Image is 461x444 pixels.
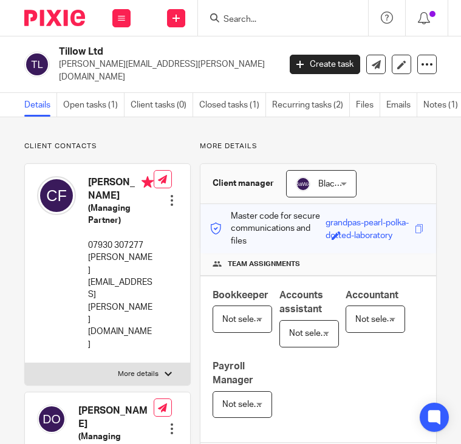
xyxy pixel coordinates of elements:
[37,405,66,434] img: svg%3E
[24,142,191,151] p: Client contacts
[59,58,271,83] p: [PERSON_NAME][EMAIL_ADDRESS][PERSON_NAME][DOMAIN_NAME]
[346,290,398,300] span: Accountant
[88,239,154,251] p: 07930 307277
[131,93,193,117] a: Client tasks (0)
[118,369,159,379] p: More details
[228,259,300,269] span: Team assignments
[199,93,266,117] a: Closed tasks (1)
[142,176,154,188] i: Primary
[88,251,154,350] p: [PERSON_NAME][EMAIL_ADDRESS][PERSON_NAME][DOMAIN_NAME]
[222,315,271,324] span: Not selected
[279,290,323,314] span: Accounts assistant
[24,93,57,117] a: Details
[326,217,412,231] div: grandpas-pearl-polka-dotted-laboratory
[63,93,125,117] a: Open tasks (1)
[272,93,350,117] a: Recurring tasks (2)
[213,177,274,190] h3: Client manager
[59,46,229,58] h2: Tillow Ltd
[200,142,437,151] p: More details
[318,180,425,188] span: Black and White Accounting
[37,176,76,215] img: svg%3E
[356,93,380,117] a: Files
[210,210,326,247] p: Master code for secure communications and files
[386,93,417,117] a: Emails
[290,55,360,74] a: Create task
[289,329,338,338] span: Not selected
[222,400,271,409] span: Not selected
[24,10,85,26] img: Pixie
[88,202,154,227] h5: (Managing Partner)
[213,361,253,385] span: Payroll Manager
[222,15,332,26] input: Search
[355,315,405,324] span: Not selected
[24,52,50,77] img: svg%3E
[213,290,268,300] span: Bookkeeper
[78,405,154,431] h4: [PERSON_NAME]
[296,177,310,191] img: svg%3E
[88,176,154,202] h4: [PERSON_NAME]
